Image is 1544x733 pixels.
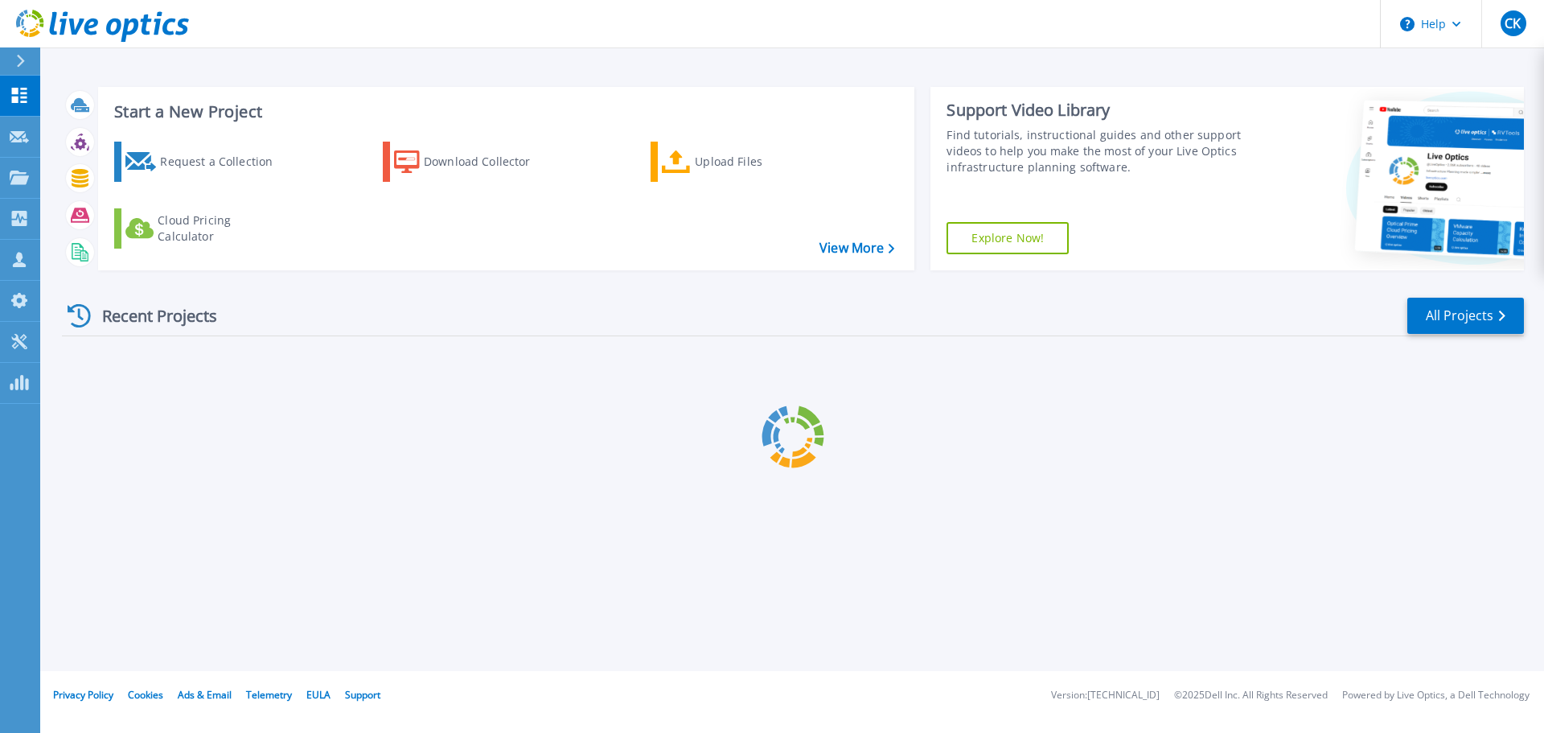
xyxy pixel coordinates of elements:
div: Support Video Library [947,100,1249,121]
a: Ads & Email [178,688,232,702]
a: View More [819,241,894,256]
div: Request a Collection [160,146,289,178]
span: CK [1505,17,1521,30]
a: Request a Collection [114,142,294,182]
a: All Projects [1407,298,1524,334]
div: Upload Files [695,146,823,178]
a: Download Collector [383,142,562,182]
a: Upload Files [651,142,830,182]
div: Recent Projects [62,296,239,336]
a: Support [345,688,380,702]
li: Powered by Live Optics, a Dell Technology [1342,690,1530,701]
div: Cloud Pricing Calculator [158,212,286,245]
h3: Start a New Project [114,103,894,121]
div: Download Collector [424,146,552,178]
a: Cookies [128,688,163,702]
a: EULA [306,688,331,702]
li: Version: [TECHNICAL_ID] [1051,690,1160,701]
a: Privacy Policy [53,688,113,702]
a: Telemetry [246,688,292,702]
li: © 2025 Dell Inc. All Rights Reserved [1174,690,1328,701]
a: Explore Now! [947,222,1069,254]
a: Cloud Pricing Calculator [114,208,294,249]
div: Find tutorials, instructional guides and other support videos to help you make the most of your L... [947,127,1249,175]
